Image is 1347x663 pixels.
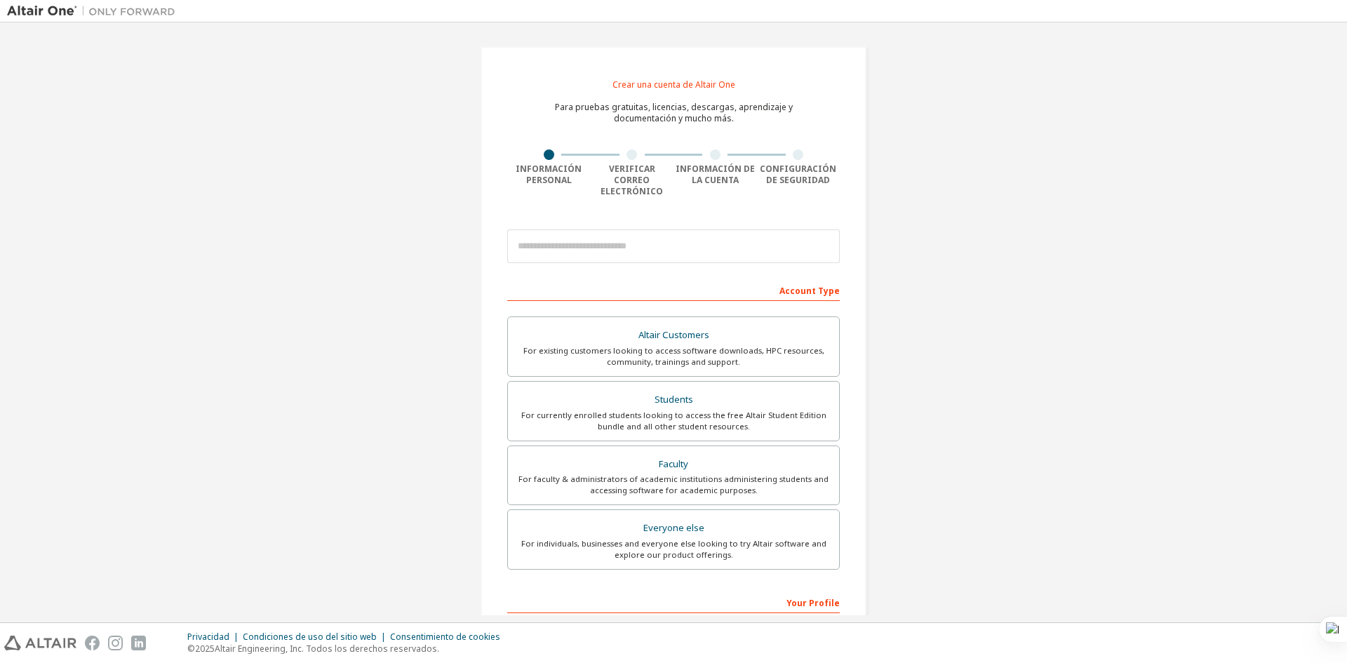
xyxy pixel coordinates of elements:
[516,518,831,538] div: Everyone else
[507,279,840,301] div: Account Type
[243,631,377,643] font: Condiciones de uso del sitio web
[108,636,123,650] img: instagram.svg
[195,643,215,655] font: 2025
[612,79,735,91] font: Crear una cuenta de Altair One
[760,163,836,186] font: Configuración de seguridad
[516,345,831,368] div: For existing customers looking to access software downloads, HPC resources, community, trainings ...
[390,631,500,643] font: Consentimiento de cookies
[516,455,831,474] div: Faculty
[7,4,182,18] img: Altair Uno
[601,163,663,197] font: Verificar correo electrónico
[516,474,831,496] div: For faculty & administrators of academic institutions administering students and accessing softwa...
[85,636,100,650] img: facebook.svg
[507,591,840,613] div: Your Profile
[187,631,229,643] font: Privacidad
[187,643,195,655] font: ©
[516,326,831,345] div: Altair Customers
[131,636,146,650] img: linkedin.svg
[555,101,793,113] font: Para pruebas gratuitas, licencias, descargas, aprendizaje y
[215,643,439,655] font: Altair Engineering, Inc. Todos los derechos reservados.
[614,112,734,124] font: documentación y mucho más.
[516,163,582,186] font: Información personal
[4,636,76,650] img: altair_logo.svg
[516,410,831,432] div: For currently enrolled students looking to access the free Altair Student Edition bundle and all ...
[676,163,755,186] font: Información de la cuenta
[516,538,831,561] div: For individuals, businesses and everyone else looking to try Altair software and explore our prod...
[516,390,831,410] div: Students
